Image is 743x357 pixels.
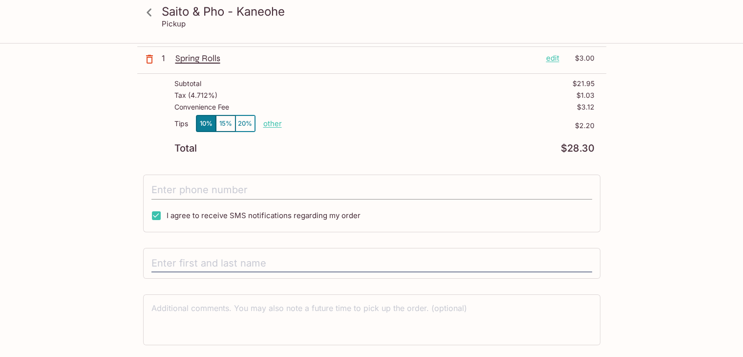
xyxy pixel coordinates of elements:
button: 20% [235,115,255,132]
p: Total [174,144,197,153]
h3: Saito & Pho - Kaneohe [162,4,598,19]
span: I agree to receive SMS notifications regarding my order [167,211,361,220]
p: Subtotal [174,80,201,88]
p: Convenience Fee [174,103,229,111]
input: Enter first and last name [151,254,592,273]
p: 1 [162,53,171,64]
p: edit [546,53,559,64]
p: $3.00 [565,53,594,64]
input: Enter phone number [151,181,592,200]
p: Tax ( 4.712% ) [174,91,217,99]
p: $2.20 [282,122,594,130]
p: Pickup [162,19,186,28]
p: $1.03 [576,91,594,99]
p: $21.95 [573,80,594,88]
p: Tips [174,120,188,128]
p: Spring Rolls [175,53,538,64]
button: 10% [196,115,216,132]
button: other [263,119,282,128]
p: $3.12 [577,103,594,111]
button: 15% [216,115,235,132]
p: $28.30 [561,144,594,153]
